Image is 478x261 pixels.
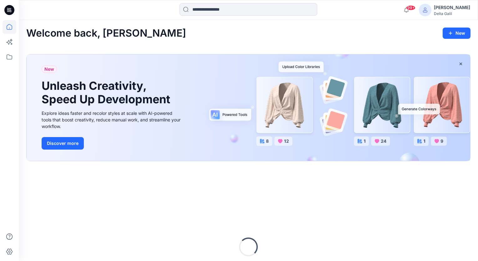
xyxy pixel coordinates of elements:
[42,137,182,150] a: Discover more
[42,79,173,106] h1: Unleash Creativity, Speed Up Development
[443,28,470,39] button: New
[434,11,470,16] div: Delta Galil
[42,137,84,150] button: Discover more
[44,65,54,73] span: New
[423,8,428,13] svg: avatar
[26,28,186,39] h2: Welcome back, [PERSON_NAME]
[434,4,470,11] div: [PERSON_NAME]
[406,5,415,10] span: 99+
[42,110,182,130] div: Explore ideas faster and recolor styles at scale with AI-powered tools that boost creativity, red...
